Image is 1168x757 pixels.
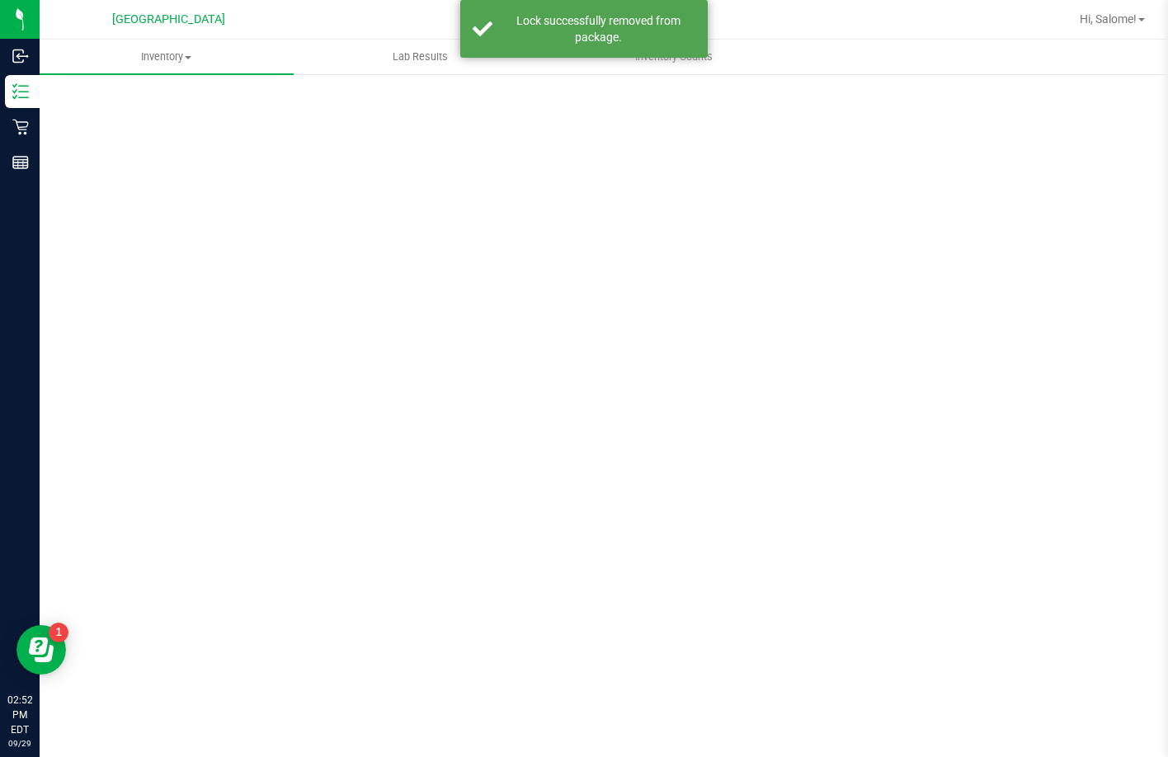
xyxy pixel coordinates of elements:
[12,154,29,171] inline-svg: Reports
[7,737,32,750] p: 09/29
[49,623,68,642] iframe: Resource center unread badge
[12,119,29,135] inline-svg: Retail
[112,12,225,26] span: [GEOGRAPHIC_DATA]
[502,12,695,45] div: Lock successfully removed from package.
[294,40,548,74] a: Lab Results
[12,48,29,64] inline-svg: Inbound
[40,40,294,74] a: Inventory
[16,625,66,675] iframe: Resource center
[370,49,470,64] span: Lab Results
[7,693,32,737] p: 02:52 PM EDT
[40,49,294,64] span: Inventory
[1080,12,1137,26] span: Hi, Salome!
[12,83,29,100] inline-svg: Inventory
